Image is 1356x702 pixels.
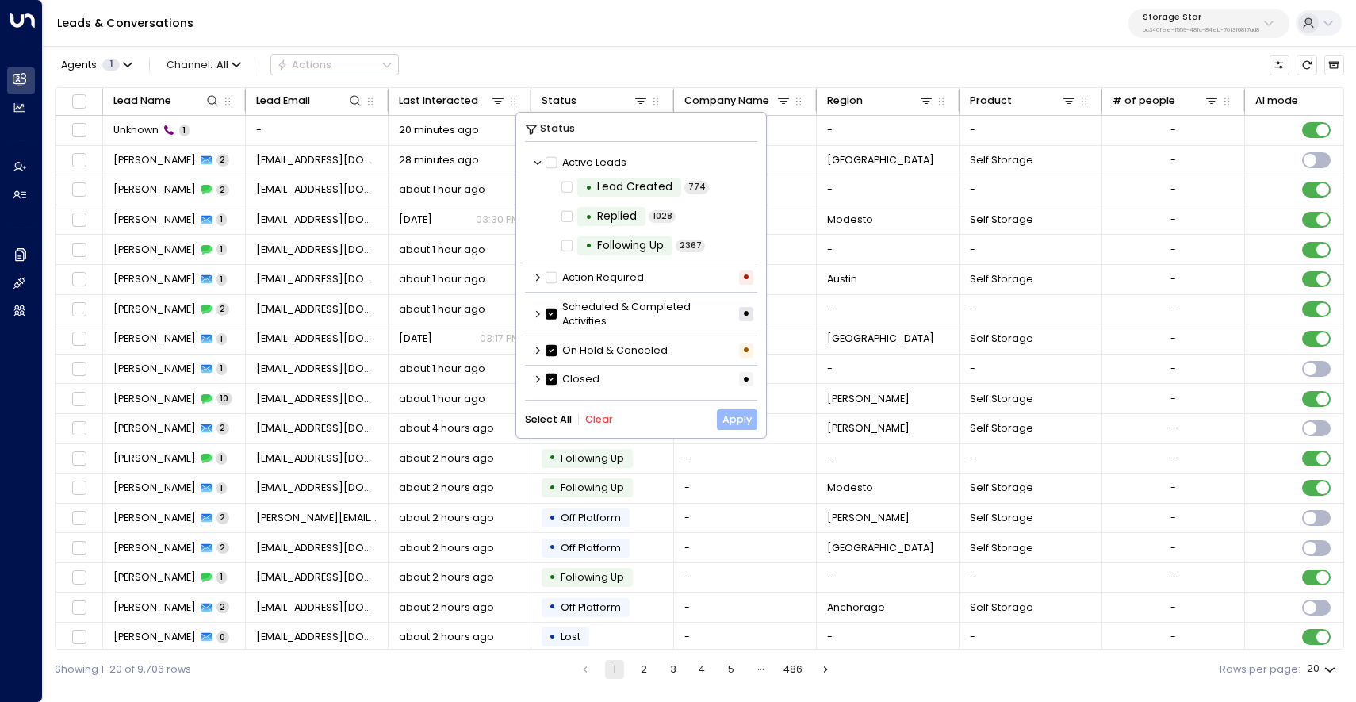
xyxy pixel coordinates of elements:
td: - [817,355,960,384]
span: Toggle select row [70,181,88,199]
div: - [1170,481,1176,495]
td: - [674,504,817,533]
span: Yesterday [399,332,432,346]
button: Go to page 2 [634,660,653,679]
span: about 1 hour ago [399,362,485,376]
div: - [1170,182,1176,197]
span: Christine Klein [113,153,196,167]
span: about 2 hours ago [399,481,494,495]
div: Following Up [597,238,664,254]
span: Mary Carrillo [113,570,196,585]
p: Storage Star [1143,13,1259,22]
span: alessandramaterazzi620@gmail.com [256,481,378,495]
span: Self Storage [970,272,1033,286]
div: Company Name [684,92,792,109]
span: 0 [216,631,229,643]
div: • [549,535,556,560]
td: - [960,355,1102,384]
span: 1 [216,333,227,345]
span: 1 [102,59,120,71]
button: page 1 [605,660,624,679]
div: - [1170,153,1176,167]
span: Unknown [113,123,159,137]
span: 62apap@gmail.com [256,332,378,346]
td: - [674,563,817,593]
span: kylie.shafter@gmail.com [256,511,378,525]
div: Last Interacted [399,92,507,109]
div: - [1170,600,1176,615]
div: AI mode [1255,92,1298,109]
span: Roy [827,421,910,435]
span: Off Platform [561,541,621,554]
div: 20 [1307,658,1339,680]
label: On Hold & Canceled [546,343,668,358]
p: bc340fee-f559-48fc-84eb-70f3f6817ad8 [1143,27,1259,33]
span: Keela Bordonaro [113,272,196,286]
td: - [817,295,960,324]
span: Anne Papa [113,332,196,346]
span: Toggle select all [70,92,88,110]
div: • [549,566,556,590]
span: 10 [216,393,232,405]
span: Following Up [561,451,624,465]
span: Austin [827,272,857,286]
div: • [739,372,753,386]
span: Modesto [827,213,873,227]
td: - [817,235,960,264]
span: Stacey Kennedy [113,421,196,435]
span: maryholderrn@yahoo.com [256,570,378,585]
span: Toggle select row [70,628,88,646]
span: 2 [216,184,229,196]
div: - [1170,392,1176,406]
div: Lead Email [256,92,310,109]
span: El Paso [827,153,934,167]
span: lashunnabanksl7@gmail.com [256,630,378,644]
span: 1 [216,274,227,286]
span: Agents [61,60,97,71]
span: 1 [216,363,227,374]
span: Toggle select row [70,240,88,259]
button: Go to page 5 [722,660,741,679]
div: Actions [277,59,331,71]
div: • [739,343,753,358]
div: Product [970,92,1078,109]
span: Yesterday [399,213,432,227]
span: 2 [216,154,229,166]
span: kbordonaro09@gmail.com [256,272,378,286]
td: - [817,563,960,593]
span: Toggle select row [70,569,88,587]
span: Self Storage [970,421,1033,435]
div: • [549,476,556,501]
td: - [246,116,389,145]
span: Pearl.igkurak@yahoo.com [256,600,378,615]
button: Go to next page [816,660,835,679]
span: about 2 hours ago [399,600,494,615]
span: Anne Papa [113,302,196,316]
span: Toggle select row [70,330,88,348]
div: • [585,204,592,230]
td: - [817,175,960,205]
td: - [674,474,817,503]
div: - [1170,302,1176,316]
button: Go to page 4 [692,660,711,679]
span: 1 [216,482,227,494]
label: Closed [546,372,599,386]
div: Lead Email [256,92,364,109]
span: 2367 [676,240,705,252]
p: 03:17 PM [480,332,520,346]
td: - [960,175,1102,205]
span: 1028 [649,210,676,223]
button: Archived Leads [1324,55,1344,75]
span: All [216,59,228,71]
button: Storage Starbc340fee-f559-48fc-84eb-70f3f6817ad8 [1128,9,1289,38]
div: Region [827,92,935,109]
span: maryholderrn@yahoo.com [256,541,378,555]
label: Action Required [546,270,644,285]
div: Button group with a nested menu [270,54,399,75]
span: 1 [216,452,227,464]
span: Off Platform [561,600,621,614]
span: Ashley Bays [113,182,196,197]
span: Toggle select row [70,270,88,289]
div: Company Name [684,92,769,109]
span: 774 [684,181,709,194]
